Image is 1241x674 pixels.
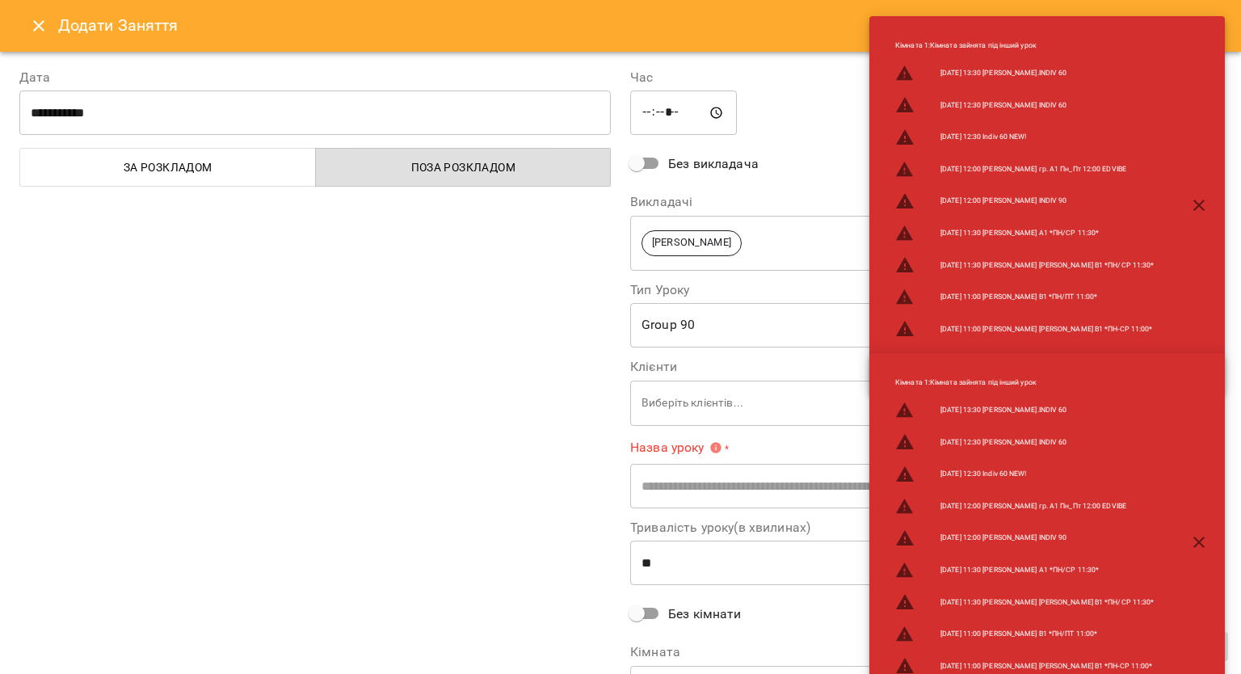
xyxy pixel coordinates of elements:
[882,618,1167,651] li: [DATE] 11:00 [PERSON_NAME] В1 *ПН/ПТ 11:00*
[630,71,1222,84] label: Час
[882,154,1167,186] li: [DATE] 12:00 [PERSON_NAME] гр. А1 Пн_Пт 12:00 EDVIBE
[882,89,1167,121] li: [DATE] 12:30 [PERSON_NAME] INDIV 60
[630,646,1222,659] label: Кімната
[630,380,1222,426] div: Виберіть клієнтів...
[642,235,741,251] span: [PERSON_NAME]
[882,586,1167,618] li: [DATE] 11:30 [PERSON_NAME] [PERSON_NAME] В1 *ПН/СР 11:30*
[315,148,612,187] button: Поза розкладом
[630,215,1222,271] div: [PERSON_NAME]
[30,158,306,177] span: За розкладом
[19,148,316,187] button: За розкладом
[630,360,1222,373] label: Клієнти
[882,491,1167,523] li: [DATE] 12:00 [PERSON_NAME] гр. А1 Пн_Пт 12:00 EDVIBE
[882,554,1167,587] li: [DATE] 11:30 [PERSON_NAME] А1 *ПН/СР 11:30*
[642,395,1196,411] p: Виберіть клієнтів...
[882,185,1167,217] li: [DATE] 12:00 [PERSON_NAME] INDIV 90
[630,196,1222,209] label: Викладачі
[882,394,1167,427] li: [DATE] 13:30 [PERSON_NAME].INDIV 60
[882,522,1167,554] li: [DATE] 12:00 [PERSON_NAME] INDIV 90
[630,521,1222,534] label: Тривалість уроку(в хвилинах)
[668,604,742,624] span: Без кімнати
[882,371,1167,394] li: Кімната 1 : Кімната зайнята під інший урок
[882,281,1167,314] li: [DATE] 11:00 [PERSON_NAME] В1 *ПН/ПТ 11:00*
[882,121,1167,154] li: [DATE] 12:30 Indiv 60 NEW!
[19,71,611,84] label: Дата
[882,249,1167,281] li: [DATE] 11:30 [PERSON_NAME] [PERSON_NAME] В1 *ПН/СР 11:30*
[882,426,1167,458] li: [DATE] 12:30 [PERSON_NAME] INDIV 60
[19,6,58,45] button: Close
[882,34,1167,57] li: Кімната 1 : Кімната зайнята під інший урок
[882,57,1167,90] li: [DATE] 13:30 [PERSON_NAME].INDIV 60
[58,13,1222,38] h6: Додати Заняття
[709,441,722,454] svg: Вкажіть назву уроку або виберіть клієнтів
[882,458,1167,491] li: [DATE] 12:30 Indiv 60 NEW!
[882,313,1167,345] li: [DATE] 11:00 [PERSON_NAME] [PERSON_NAME] В1 *ПН-СР 11:00*
[630,284,1222,297] label: Тип Уроку
[326,158,602,177] span: Поза розкладом
[630,303,1222,348] div: Group 90
[882,345,1167,377] li: [DATE] 11:00 [PERSON_NAME] ІНТ А1 *ПН/СР/ПТ 11:00*
[882,217,1167,250] li: [DATE] 11:30 [PERSON_NAME] А1 *ПН/СР 11:30*
[630,441,722,454] span: Назва уроку
[668,154,759,174] span: Без викладача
